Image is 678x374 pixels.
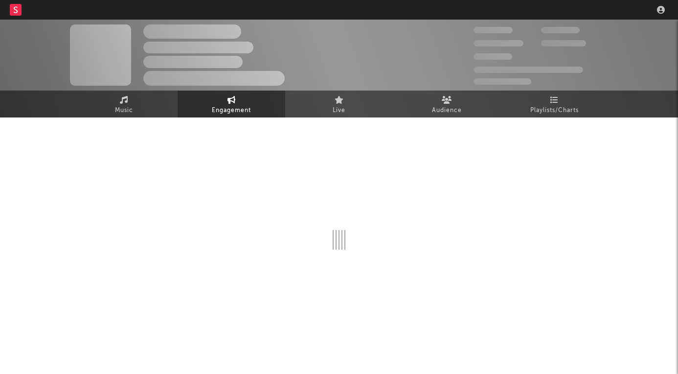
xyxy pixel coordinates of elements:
a: Playlists/Charts [500,91,608,117]
span: 100,000 [541,27,580,33]
a: Engagement [178,91,285,117]
span: 50,000,000 [474,40,523,47]
span: 50,000,000 Monthly Listeners [474,67,583,73]
a: Audience [393,91,500,117]
span: Audience [432,105,462,117]
a: Music [70,91,178,117]
a: Live [285,91,393,117]
span: 300,000 [474,27,513,33]
span: Live [333,105,345,117]
span: Playlists/Charts [530,105,579,117]
span: 100,000 [474,53,512,60]
span: 1,000,000 [541,40,586,47]
span: Jump Score: 85.0 [474,78,531,85]
span: Engagement [212,105,251,117]
span: Music [115,105,133,117]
